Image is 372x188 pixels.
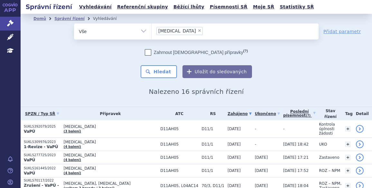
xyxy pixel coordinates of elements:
[228,155,241,160] span: [DATE]
[64,153,157,157] span: [MEDICAL_DATA]
[24,178,60,183] p: SUKLS70117/2022
[115,3,170,11] a: Referenční skupiny
[201,155,224,160] span: D11/1
[24,140,60,144] p: SUKLS309976/2023
[319,155,339,160] span: Zastaveno
[342,107,352,120] th: Tag
[64,166,157,171] span: [MEDICAL_DATA]
[353,107,372,120] th: Detail
[283,168,309,173] span: [DATE] 17:52
[228,127,241,131] span: [DATE]
[149,88,244,95] span: Nalezeno 16 správních řízení
[319,168,340,173] span: ROZ – NPM
[306,114,311,118] abbr: (?)
[158,29,196,33] span: [MEDICAL_DATA]
[356,154,364,161] a: detail
[201,142,224,147] span: D11/1
[345,126,351,132] a: +
[160,127,198,131] span: D11AH05
[33,16,46,21] a: Domů
[157,107,198,120] th: ATC
[54,16,85,21] a: Správní řízení
[319,122,335,136] span: Kontrola úplnosti žádosti
[278,3,316,11] a: Statistiky SŘ
[228,184,241,188] span: [DATE]
[160,168,198,173] span: D11AH05
[255,184,268,188] span: [DATE]
[160,184,198,188] span: D11AH05, L04AC14
[255,142,256,147] span: -
[323,28,361,35] a: Přidat parametr
[198,29,201,32] span: ×
[345,168,351,174] a: +
[24,166,60,171] p: SUKLS161445/2022
[24,171,35,175] strong: VaPÚ
[255,109,280,118] a: Ukončeno
[64,130,81,133] a: (3 balení)
[160,142,198,147] span: D11AH05
[283,142,309,147] span: [DATE] 18:42
[64,145,81,148] a: (4 balení)
[24,145,58,149] strong: 1-Revize - VaPÚ
[255,168,268,173] span: [DATE]
[228,142,241,147] span: [DATE]
[283,184,309,188] span: [DATE] 18:04
[93,14,125,23] li: Vyhledávání
[172,3,206,11] a: Běžící lhůty
[145,49,248,56] label: Zahrnout [DEMOGRAPHIC_DATA] přípravky
[283,127,284,131] span: -
[64,181,157,186] span: [MEDICAL_DATA], [MEDICAL_DATA]
[319,142,327,147] span: UKO
[201,127,224,131] span: D11/1
[356,140,364,148] a: detail
[64,171,81,175] a: (4 balení)
[201,184,224,188] span: 70/3, D11/1
[255,127,256,131] span: -
[64,140,157,144] span: [MEDICAL_DATA]
[24,124,60,129] p: SUKLS392079/2025
[24,129,35,134] strong: VaPÚ
[316,107,342,120] th: Stav řízení
[160,155,198,160] span: D11AH05
[21,2,77,11] h2: Správní řízení
[24,158,35,162] strong: VaPÚ
[64,124,157,129] span: [MEDICAL_DATA]
[24,109,60,118] a: SPZN / Typ SŘ
[77,3,114,11] a: Vyhledávání
[198,107,224,120] th: RS
[201,168,224,173] span: D11/1
[356,125,364,133] a: detail
[356,167,364,175] a: detail
[228,168,241,173] span: [DATE]
[64,158,81,162] a: (4 balení)
[182,65,252,78] button: Uložit do sledovaných
[243,49,248,53] abbr: (?)
[205,27,208,35] input: [MEDICAL_DATA]
[255,155,268,160] span: [DATE]
[141,65,177,78] button: Hledat
[24,153,60,157] p: SUKLS277725/2023
[283,155,309,160] span: [DATE] 17:21
[345,141,351,147] a: +
[208,3,249,11] a: Písemnosti SŘ
[251,3,276,11] a: Moje SŘ
[345,155,351,160] a: +
[228,109,251,118] a: Zahájeno
[60,107,157,120] th: Přípravek
[283,107,316,120] a: Poslednípísemnost(?)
